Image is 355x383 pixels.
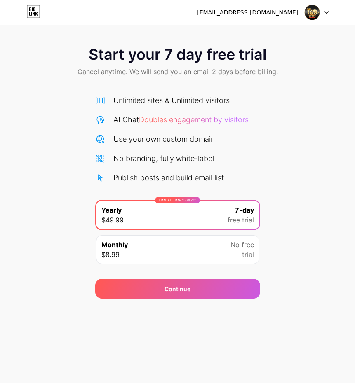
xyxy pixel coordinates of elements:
[78,67,278,77] span: Cancel anytime. We will send you an email 2 days before billing.
[197,8,298,17] div: [EMAIL_ADDRESS][DOMAIN_NAME]
[101,240,128,250] span: Monthly
[89,46,266,63] span: Start your 7 day free trial
[228,215,254,225] span: free trial
[139,115,249,124] span: Doubles engagement by visitors
[113,172,224,183] div: Publish posts and build email list
[230,240,254,250] span: No free
[113,153,214,164] div: No branding, fully white-label
[235,205,254,215] span: 7-day
[113,114,249,125] div: AI Chat
[113,95,230,106] div: Unlimited sites & Unlimited visitors
[242,250,254,259] span: trial
[101,205,122,215] span: Yearly
[165,285,190,293] div: Continue
[113,133,215,145] div: Use your own custom domain
[101,250,120,259] span: $8.99
[304,5,320,20] img: PLUS 168
[101,215,124,225] span: $49.99
[155,197,200,203] div: LIMITED TIME : 50% off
